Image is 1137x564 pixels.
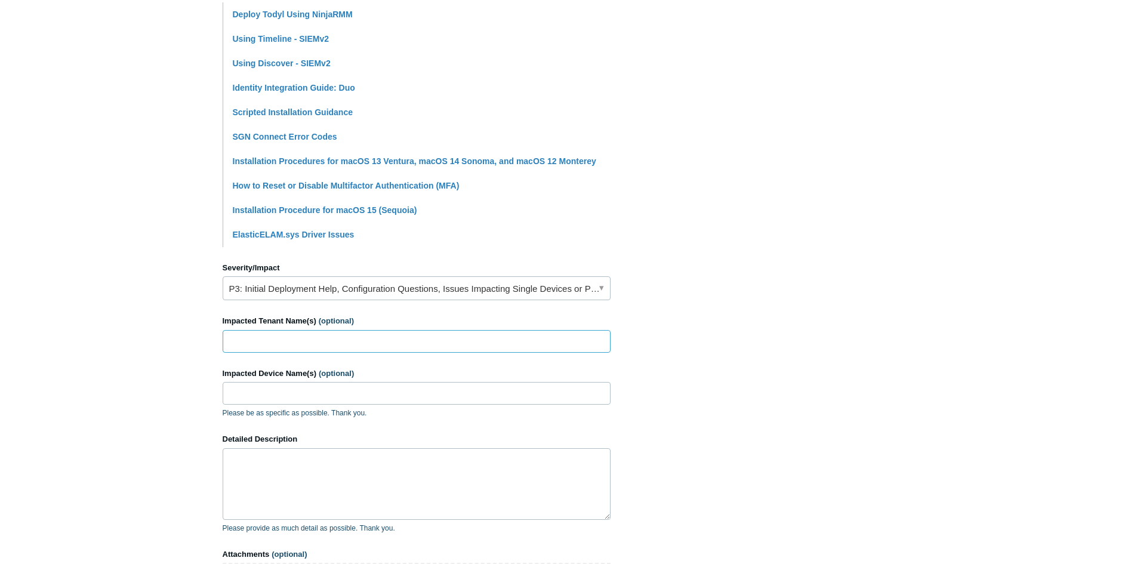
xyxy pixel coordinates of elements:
label: Impacted Device Name(s) [223,368,611,380]
a: P3: Initial Deployment Help, Configuration Questions, Issues Impacting Single Devices or Past Out... [223,276,611,300]
a: Installation Procedure for macOS 15 (Sequoia) [233,205,417,215]
a: Deploy Todyl Using NinjaRMM [233,10,353,19]
span: (optional) [319,369,354,378]
a: SGN Connect Error Codes [233,132,337,141]
a: ElasticELAM.sys Driver Issues [233,230,355,239]
p: Please be as specific as possible. Thank you. [223,408,611,418]
a: Using Discover - SIEMv2 [233,58,331,68]
a: How to Reset or Disable Multifactor Authentication (MFA) [233,181,460,190]
a: Installation Procedures for macOS 13 Ventura, macOS 14 Sonoma, and macOS 12 Monterey [233,156,596,166]
label: Severity/Impact [223,262,611,274]
p: Please provide as much detail as possible. Thank you. [223,523,611,534]
a: Scripted Installation Guidance [233,107,353,117]
a: Using Timeline - SIEMv2 [233,34,329,44]
span: (optional) [319,316,354,325]
label: Impacted Tenant Name(s) [223,315,611,327]
a: Identity Integration Guide: Duo [233,83,355,93]
label: Detailed Description [223,433,611,445]
span: (optional) [272,550,307,559]
label: Attachments [223,548,611,560]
